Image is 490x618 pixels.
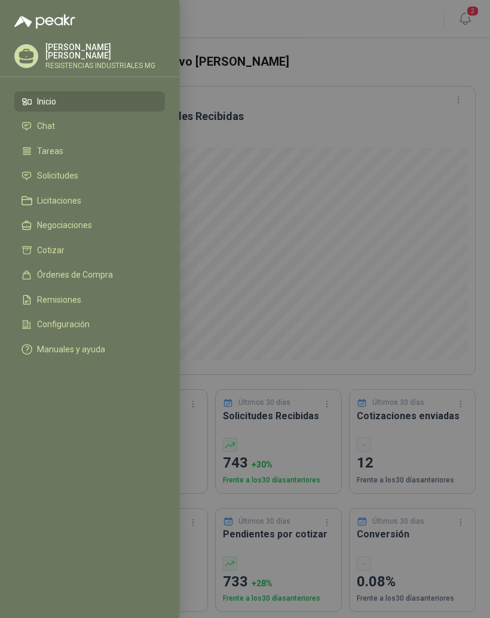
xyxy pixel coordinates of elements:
[14,240,165,260] a: Cotizar
[37,220,92,230] span: Negociaciones
[37,121,55,131] span: Chat
[37,146,63,156] span: Tareas
[37,171,78,180] span: Solicitudes
[37,196,81,205] span: Licitaciones
[14,315,165,335] a: Configuración
[37,295,81,305] span: Remisiones
[37,345,105,354] span: Manuales y ayuda
[14,91,165,112] a: Inicio
[37,97,56,106] span: Inicio
[14,116,165,137] a: Chat
[37,319,90,329] span: Configuración
[45,62,165,69] p: RESISTENCIAS INDUSTRIALES MG
[14,141,165,161] a: Tareas
[14,339,165,359] a: Manuales y ayuda
[14,190,165,211] a: Licitaciones
[14,265,165,285] a: Órdenes de Compra
[14,14,75,29] img: Logo peakr
[45,43,165,60] p: [PERSON_NAME] [PERSON_NAME]
[14,166,165,186] a: Solicitudes
[14,216,165,236] a: Negociaciones
[37,270,113,279] span: Órdenes de Compra
[14,290,165,310] a: Remisiones
[37,245,65,255] span: Cotizar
